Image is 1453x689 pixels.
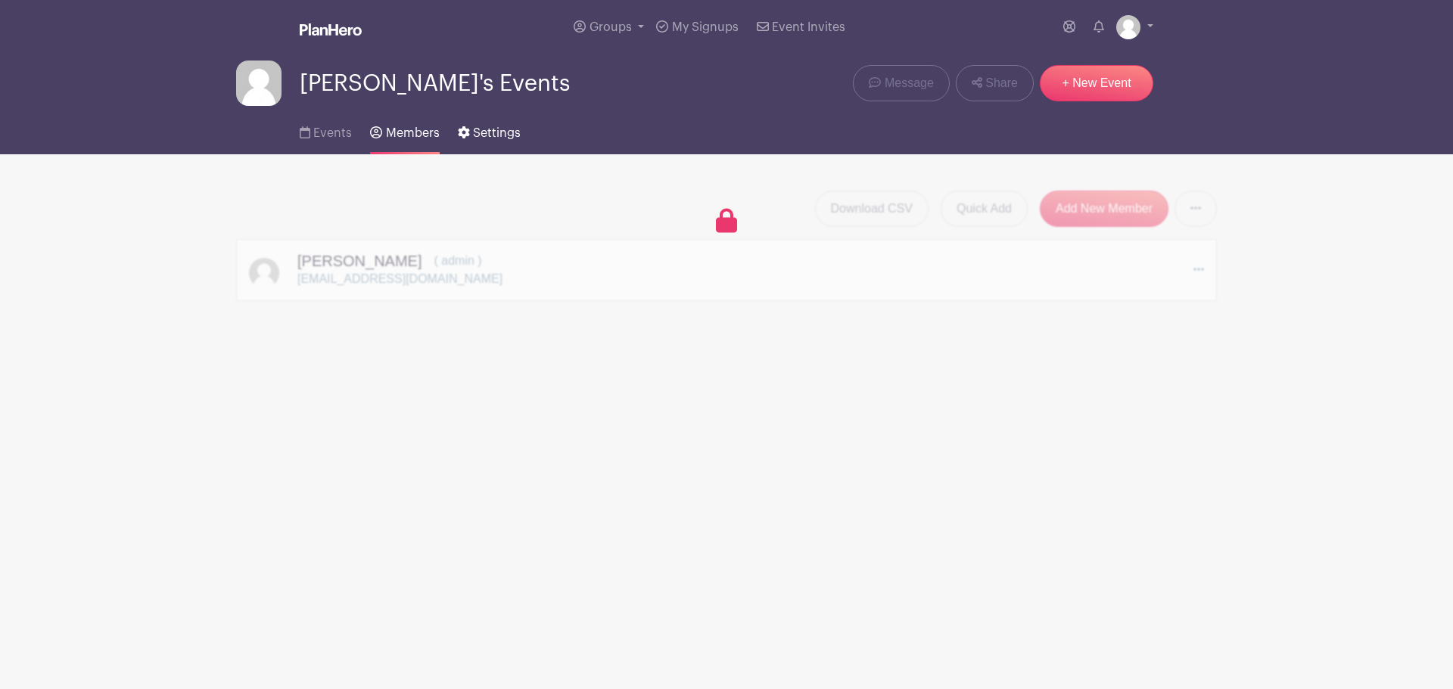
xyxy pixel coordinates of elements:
[985,74,1018,92] span: Share
[458,106,521,154] a: Settings
[370,106,439,154] a: Members
[300,23,362,36] img: logo_white-6c42ec7e38ccf1d336a20a19083b03d10ae64f83f12c07503d8b9e83406b4c7d.svg
[300,71,570,96] span: [PERSON_NAME]'s Events
[772,21,845,33] span: Event Invites
[853,65,949,101] a: Message
[885,74,934,92] span: Message
[956,65,1034,101] a: Share
[590,21,632,33] span: Groups
[300,106,352,154] a: Events
[236,61,282,106] img: default-ce2991bfa6775e67f084385cd625a349d9dcbb7a52a09fb2fda1e96e2d18dcdb.png
[672,21,739,33] span: My Signups
[473,127,521,139] span: Settings
[1116,15,1140,39] img: default-ce2991bfa6775e67f084385cd625a349d9dcbb7a52a09fb2fda1e96e2d18dcdb.png
[313,127,352,139] span: Events
[1040,65,1153,101] a: + New Event
[386,127,440,139] span: Members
